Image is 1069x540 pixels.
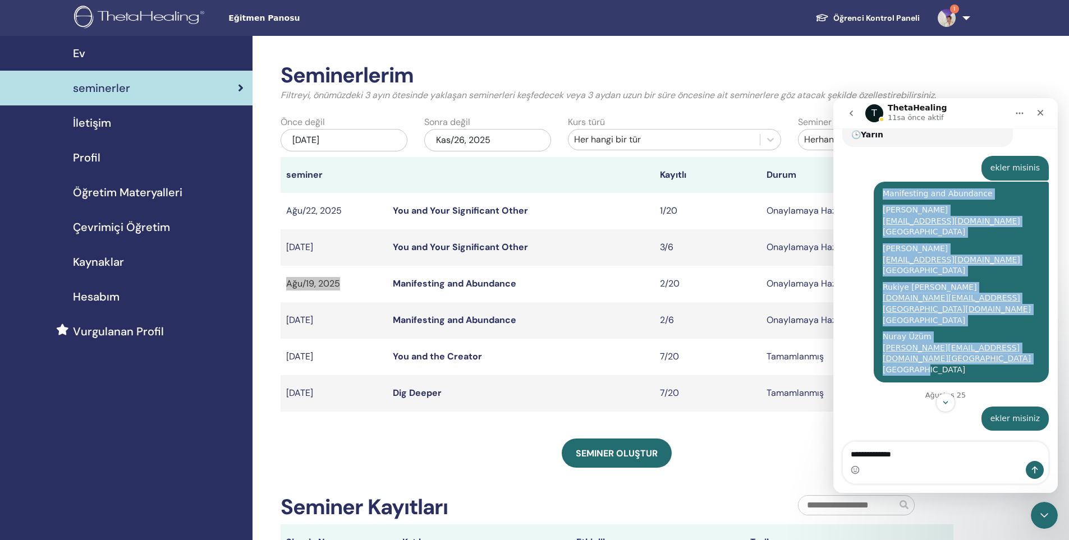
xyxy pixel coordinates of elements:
[281,495,448,520] h2: Seminer Kayıtları
[281,193,387,229] td: Ağu/22, 2025
[574,133,754,146] div: Her hangi bir tür
[815,13,829,22] img: graduation-cap-white.svg
[1031,502,1058,529] iframe: Intercom live chat
[281,229,387,266] td: [DATE]
[281,63,953,89] h2: Seminerlerim
[761,375,921,412] td: Tamamlanmış
[73,219,170,236] span: Çevrimiçi Öğretim
[281,302,387,339] td: [DATE]
[761,157,921,193] th: Durum
[281,116,325,129] label: Önce değil
[281,89,953,102] p: Filtreyi, önümüzdeki 3 ayın ötesinde yaklaşan seminerleri keşfedecek veya 3 aydan uzun bir süre ö...
[654,229,761,266] td: 3/6
[393,350,482,362] a: You and the Creator
[281,339,387,375] td: [DATE]
[73,253,124,270] span: Kaynaklar
[833,98,1058,493] iframe: Intercom live chat
[761,193,921,229] td: Onaylamaya Hazır
[654,302,761,339] td: 2/6
[281,129,407,151] div: [DATE]
[568,116,605,129] label: Kurs türü
[73,184,182,201] span: Öğretim Materyalleri
[281,266,387,302] td: Ağu/19, 2025
[938,9,956,27] img: default.jpg
[424,116,470,129] label: Sonra değil
[562,439,672,468] a: Seminer oluştur
[228,12,397,24] span: Eğitmen Panosu
[806,8,929,29] a: Öğrenci Kontrol Paneli
[424,129,551,151] div: Kas/26, 2025
[73,323,164,340] span: Vurgulanan Profil
[761,302,921,339] td: Onaylamaya Hazır
[804,133,926,146] div: Herhangi bir durum
[73,45,85,62] span: Ev
[950,4,959,13] span: 1
[654,375,761,412] td: 7/20
[281,375,387,412] td: [DATE]
[393,278,516,289] a: Manifesting and Abundance
[74,6,208,31] img: logo.png
[393,241,528,253] a: You and Your Significant Other
[393,205,528,216] a: You and Your Significant Other
[761,266,921,302] td: Onaylamaya Hazır
[73,114,111,131] span: İletişim
[761,339,921,375] td: Tamamlanmış
[761,229,921,266] td: Onaylamaya Hazır
[73,288,120,305] span: Hesabım
[281,157,387,193] th: seminer
[798,116,866,129] label: Seminer durumu
[654,339,761,375] td: 7/20
[73,80,130,96] span: seminerler
[654,157,761,193] th: Kayıtlı
[393,387,442,399] a: Dig Deeper
[576,447,658,459] span: Seminer oluştur
[654,266,761,302] td: 2/20
[654,193,761,229] td: 1/20
[393,314,516,326] a: Manifesting and Abundance
[73,149,100,166] span: Profil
